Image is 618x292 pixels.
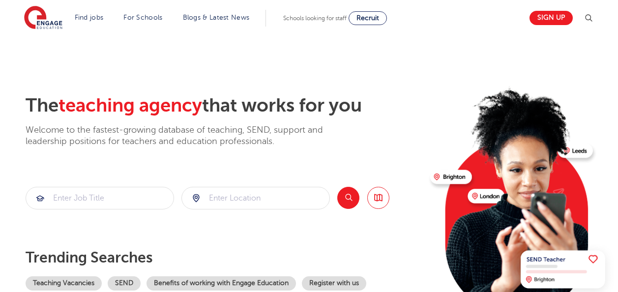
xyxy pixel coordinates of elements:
[302,276,366,291] a: Register with us
[181,187,330,209] div: Submit
[530,11,573,25] a: Sign up
[24,6,62,30] img: Engage Education
[147,276,296,291] a: Benefits of working with Engage Education
[26,187,174,209] input: Submit
[26,276,102,291] a: Teaching Vacancies
[123,14,162,21] a: For Schools
[26,94,422,117] h2: The that works for you
[337,187,359,209] button: Search
[108,276,141,291] a: SEND
[182,187,329,209] input: Submit
[356,14,379,22] span: Recruit
[75,14,104,21] a: Find jobs
[349,11,387,25] a: Recruit
[283,15,347,22] span: Schools looking for staff
[183,14,250,21] a: Blogs & Latest News
[26,124,350,147] p: Welcome to the fastest-growing database of teaching, SEND, support and leadership positions for t...
[26,249,422,266] p: Trending searches
[26,187,174,209] div: Submit
[59,95,202,116] span: teaching agency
